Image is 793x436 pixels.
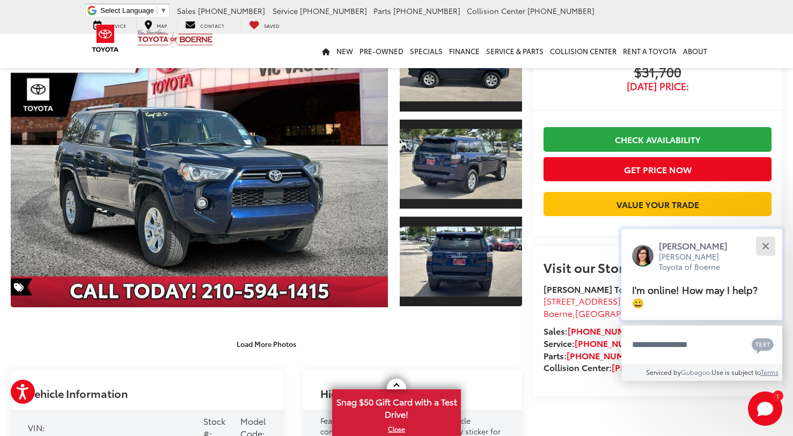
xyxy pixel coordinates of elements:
[632,282,758,309] span: I'm online! How may I help? 😀
[300,5,367,16] span: [PHONE_NUMBER]
[711,367,761,376] span: Use is subject to
[544,127,772,151] a: Check Availability
[399,226,523,297] img: 2023 Toyota 4Runner SR5
[544,283,684,295] strong: [PERSON_NAME] Toyota of Boerne
[177,19,232,30] a: Contact
[748,391,782,426] svg: Start Chat
[241,19,288,30] a: My Saved Vehicles
[467,5,525,16] span: Collision Center
[400,216,522,307] a: Expand Photo 3
[544,260,772,274] h2: Visit our Store
[11,278,32,295] span: Special
[621,326,782,364] textarea: Type your message
[11,21,388,307] a: Expand Photo 0
[373,5,391,16] span: Parts
[567,349,643,361] a: [PHONE_NUMBER]
[544,192,772,216] a: Value Your Trade
[446,34,483,68] a: Finance
[612,361,688,373] a: [PHONE_NUMBER]
[646,367,681,376] span: Serviced by
[620,34,680,68] a: Rent a Toyota
[177,5,196,16] span: Sales
[544,324,644,337] strong: Sales:
[544,361,688,373] strong: Collision Center:
[333,390,460,423] span: Snag $50 Gift Card with a Test Drive!
[776,393,779,398] span: 1
[659,240,738,252] p: [PERSON_NAME]
[752,337,774,354] svg: Text
[100,6,167,14] a: Select Language​
[544,307,572,319] span: Boerne
[748,332,777,357] button: Chat with SMS
[356,34,407,68] a: Pre-Owned
[229,335,304,353] button: Load More Photos
[85,21,126,56] img: Toyota
[544,157,772,181] button: Get Price Now
[28,387,128,399] h2: Vehicle Information
[273,5,298,16] span: Service
[400,119,522,210] a: Expand Photo 2
[7,20,392,308] img: 2023 Toyota 4Runner SR5
[681,367,711,376] a: Gubagoo.
[680,34,710,68] a: About
[575,307,665,319] span: [GEOGRAPHIC_DATA]
[621,229,782,381] div: Close[PERSON_NAME][PERSON_NAME] Toyota of BoerneI'm online! How may I help? 😀Type your messageCha...
[544,294,691,319] a: [STREET_ADDRESS] Boerne,[GEOGRAPHIC_DATA] 78006
[547,34,620,68] a: Collision Center
[544,349,643,361] strong: Parts:
[659,252,738,272] p: [PERSON_NAME] Toyota of Boerne
[399,129,523,199] img: 2023 Toyota 4Runner SR5
[544,81,772,92] span: [DATE] Price:
[754,234,777,257] button: Close
[748,391,782,426] button: Toggle Chat Window
[544,65,772,81] span: $31,700
[527,5,594,16] span: [PHONE_NUMBER]
[544,337,651,349] strong: Service:
[198,5,265,16] span: [PHONE_NUMBER]
[761,367,779,376] a: Terms
[160,6,167,14] span: ▼
[544,294,621,307] span: [STREET_ADDRESS]
[568,324,644,337] a: [PHONE_NUMBER]
[393,5,460,16] span: [PHONE_NUMBER]
[100,6,154,14] span: Select Language
[483,34,547,68] a: Service & Parts: Opens in a new tab
[137,29,214,48] img: Vic Vaughan Toyota of Boerne
[575,337,651,349] a: [PHONE_NUMBER]
[333,34,356,68] a: New
[136,19,175,30] a: Map
[320,387,427,399] h2: Highlighted Features
[28,421,45,433] span: VIN:
[85,19,134,30] a: Service
[407,34,446,68] a: Specials
[319,34,333,68] a: Home
[544,307,691,319] span: ,
[264,22,280,29] span: Saved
